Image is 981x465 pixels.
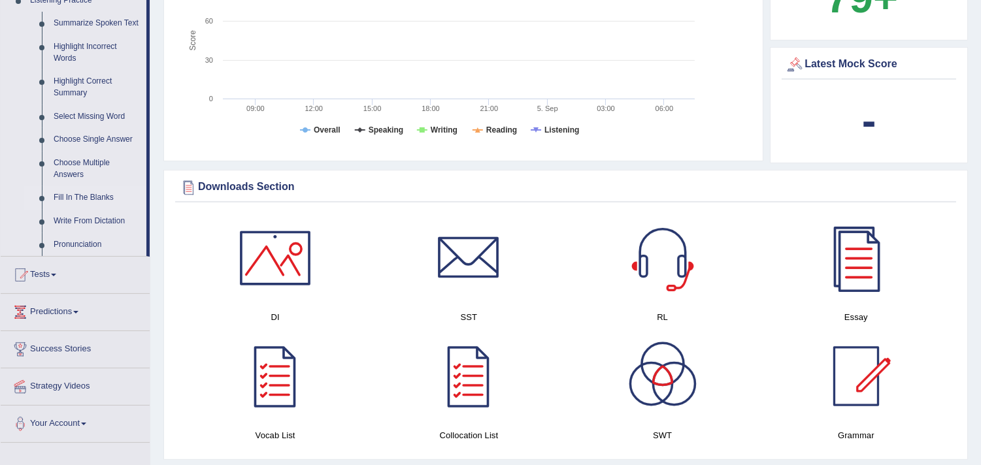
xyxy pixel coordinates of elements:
a: Strategy Videos [1,368,150,401]
text: 60 [205,17,213,25]
tspan: Listening [544,125,579,135]
h4: Vocab List [185,428,365,442]
a: Tests [1,257,150,289]
text: 0 [209,95,213,103]
tspan: Speaking [369,125,403,135]
a: Highlight Correct Summary [48,70,146,104]
text: 09:00 [246,104,265,112]
h4: Collocation List [378,428,559,442]
h4: SST [378,310,559,324]
text: 18:00 [422,104,440,112]
tspan: Reading [486,125,517,135]
a: Summarize Spoken Text [48,12,146,35]
h4: SWT [573,428,753,442]
h4: RL [573,310,753,324]
text: 03:00 [597,104,615,112]
tspan: 5. Sep [537,104,558,112]
a: Fill In The Blanks [48,186,146,210]
tspan: Overall [314,125,341,135]
a: Predictions [1,294,150,327]
text: 15:00 [363,104,382,112]
text: 30 [205,56,213,64]
h4: Essay [766,310,946,324]
a: Write From Dictation [48,210,146,233]
b: - [862,97,876,144]
tspan: Writing [431,125,457,135]
h4: DI [185,310,365,324]
a: Your Account [1,406,150,438]
a: Choose Multiple Answers [48,152,146,186]
text: 06:00 [656,104,674,112]
h4: Grammar [766,428,946,442]
a: Pronunciation [48,233,146,257]
tspan: Score [188,30,197,51]
a: Highlight Incorrect Words [48,35,146,70]
a: Choose Single Answer [48,128,146,152]
text: 12:00 [305,104,323,112]
a: Select Missing Word [48,105,146,129]
a: Success Stories [1,331,150,364]
div: Downloads Section [178,178,953,197]
text: 21:00 [480,104,499,112]
div: Latest Mock Score [785,55,953,74]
